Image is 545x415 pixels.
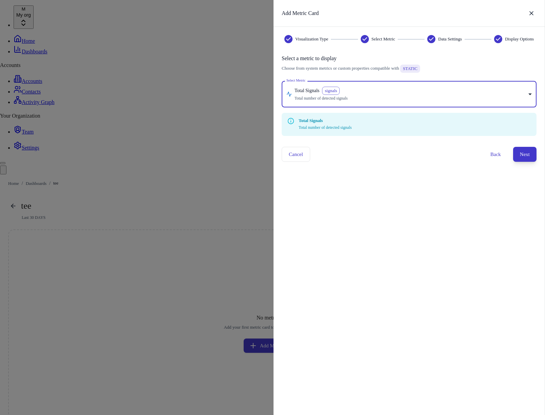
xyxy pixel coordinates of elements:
button: Cancel [282,147,310,162]
span: Select Metric [372,36,395,42]
button: Back [484,147,508,162]
span: STATIC [400,65,420,72]
h6: Add Metric Card [282,9,319,18]
p: Total Signals [299,118,352,124]
span: Total number of detected signals [295,95,526,102]
span: Display Options [505,36,534,42]
span: signals [322,87,339,94]
label: Select Metric [286,78,305,83]
div: Choose from system metrics or custom properties compatible with [282,65,537,73]
span: Total number of detected signals [299,125,352,130]
p: Total Signals [295,87,319,94]
span: Visualization Type [295,36,328,42]
span: Data Settings [438,36,462,42]
button: Next [513,147,537,162]
h6: Select a metric to display [282,54,537,63]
